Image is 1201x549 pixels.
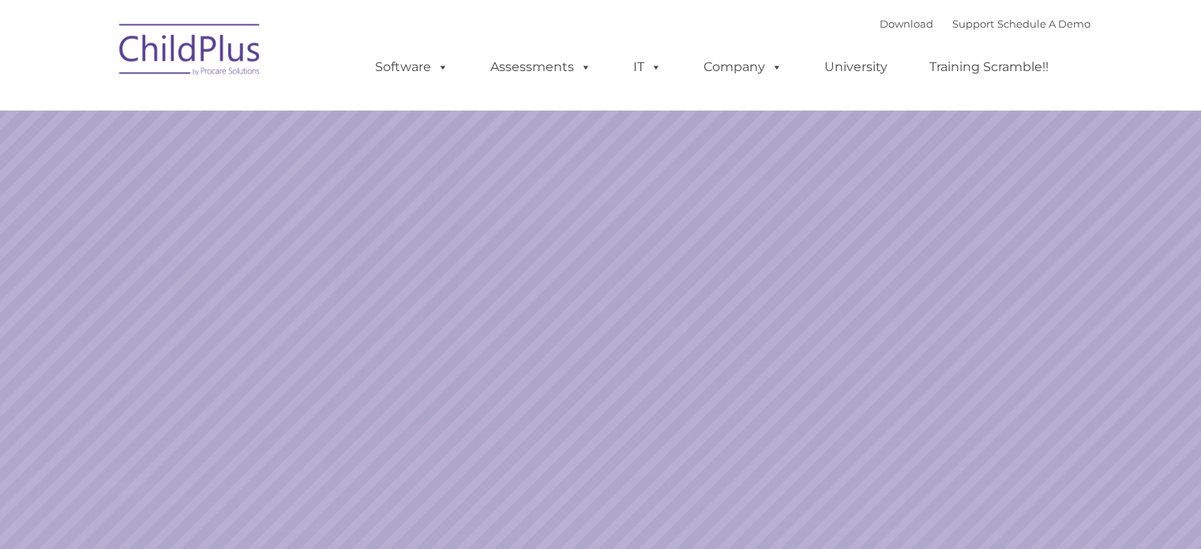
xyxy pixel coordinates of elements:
[359,51,464,83] a: Software
[997,17,1090,30] a: Schedule A Demo
[809,51,903,83] a: University
[111,13,269,92] img: ChildPlus by Procare Solutions
[880,17,1090,30] font: |
[617,51,677,83] a: IT
[475,51,607,83] a: Assessments
[816,358,1017,411] a: Learn More
[688,51,798,83] a: Company
[914,51,1064,83] a: Training Scramble!!
[880,17,933,30] a: Download
[952,17,994,30] a: Support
